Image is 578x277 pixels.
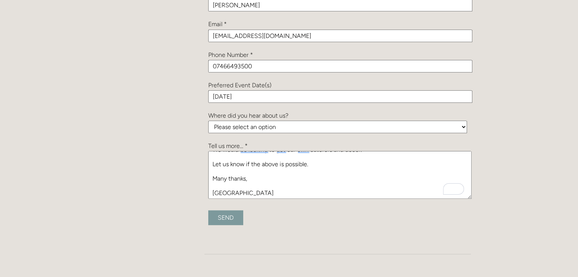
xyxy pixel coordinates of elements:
label: Where did you hear about us? [208,112,288,119]
label: Email * [208,20,227,28]
label: Tell us more... * [208,142,248,150]
input: e.g. 012345678 [208,60,472,72]
input: e.g. john@smith.com [208,30,472,42]
input: e.g. July Next year [208,90,472,103]
textarea: To enrich screen reader interactions, please activate Accessibility in Grammarly extension settings [208,151,472,199]
input: Send [208,210,243,225]
label: Phone Number * [208,51,253,58]
label: Preferred Event Date(s) [208,82,271,89]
